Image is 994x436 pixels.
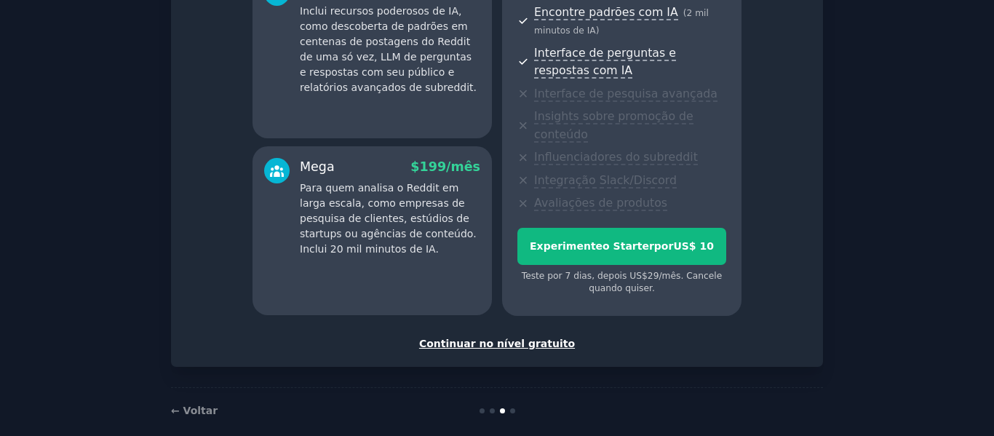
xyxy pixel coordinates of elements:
font: $ [410,159,419,174]
font: 29 [648,271,659,281]
font: /mês [659,271,680,281]
a: ← Voltar [171,405,218,416]
button: Experimenteo StarterporUS$ 10 [517,228,726,265]
font: Interface de perguntas e respostas com IA [534,46,676,78]
font: Teste por 7 dias [522,271,592,281]
font: Insights sobre promoção de conteúdo [534,109,693,141]
font: Experimente [530,240,603,252]
font: 2 mil minutos de IA [534,8,709,36]
font: o Starter [603,240,654,252]
font: US$ 10 [673,240,714,252]
font: por [654,240,674,252]
font: Influenciadores do subreddit [534,150,698,164]
font: ) [596,25,600,36]
font: Encontre padrões com IA [534,5,678,19]
font: ( [683,8,687,18]
font: 199 [420,159,447,174]
font: Mega [300,159,335,174]
font: Inclui recursos poderosos de IA, como descoberta de padrões em centenas de postagens do Reddit de... [300,5,477,93]
font: , depois US$ [592,271,648,281]
font: Avaliações de produtos [534,196,667,210]
font: /mês [446,159,480,174]
font: Integração Slack/Discord [534,173,677,187]
font: Continuar no nível gratuito [419,338,575,349]
font: Interface de pesquisa avançada [534,87,717,100]
font: Para quem analisa o Reddit em larga escala, como empresas de pesquisa de clientes, estúdios de st... [300,182,477,255]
